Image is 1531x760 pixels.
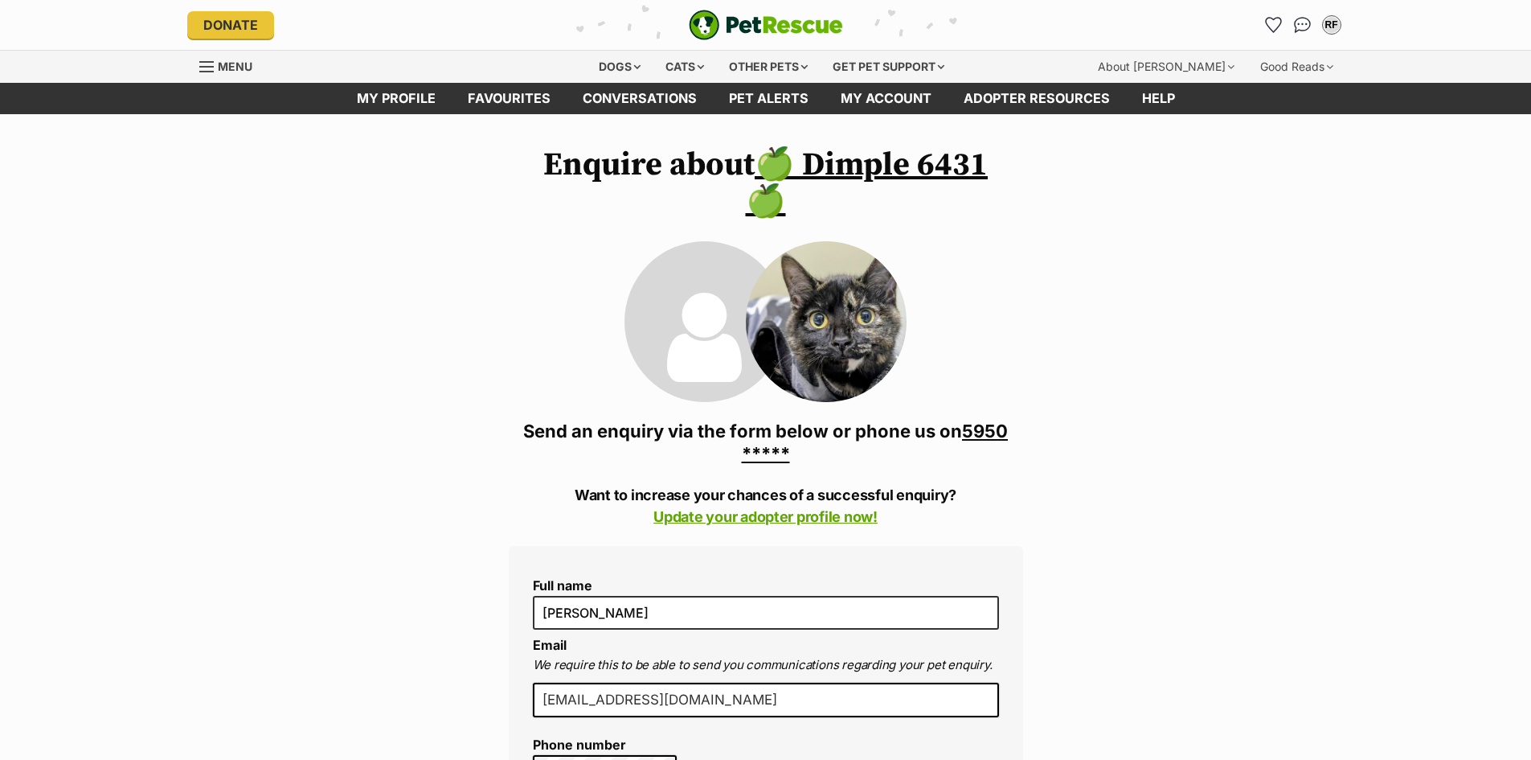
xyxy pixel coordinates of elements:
a: My account [825,83,948,114]
div: Get pet support [821,51,956,83]
h3: Send an enquiry via the form below or phone us on [509,420,1023,465]
a: My profile [341,83,452,114]
div: About [PERSON_NAME] [1087,51,1246,83]
img: chat-41dd97257d64d25036548639549fe6c8038ab92f7586957e7f3b1b290dea8141.svg [1294,17,1311,33]
a: Adopter resources [948,83,1126,114]
button: My account [1319,12,1345,38]
p: We require this to be able to send you communications regarding your pet enquiry. [533,656,999,675]
a: Help [1126,83,1191,114]
p: Want to increase your chances of a successful enquiry? [509,484,1023,528]
label: Full name [533,578,999,593]
div: Dogs [587,51,652,83]
a: conversations [567,83,713,114]
a: Menu [199,51,264,80]
div: Cats [654,51,715,83]
h1: Enquire about [509,146,1023,220]
label: Email [533,637,567,653]
a: Favourites [1261,12,1287,38]
ul: Account quick links [1261,12,1345,38]
span: Menu [218,60,252,73]
div: Good Reads [1249,51,1345,83]
img: logo-e224e6f780fb5917bec1dbf3a21bbac754714ae5b6737aabdf751b685950b380.svg [689,10,843,40]
div: Other pets [718,51,819,83]
a: 🍏 Dimple 6431 🍏 [746,145,989,222]
a: Conversations [1290,12,1316,38]
a: Favourites [452,83,567,114]
a: Donate [187,11,274,39]
a: Update your adopter profile now! [653,508,878,525]
img: 🍏 Dimple 6431 🍏 [746,241,907,402]
a: PetRescue [689,10,843,40]
div: RF [1324,17,1340,33]
label: Phone number [533,737,677,752]
input: E.g. Jimmy Chew [533,596,999,630]
a: Pet alerts [713,83,825,114]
